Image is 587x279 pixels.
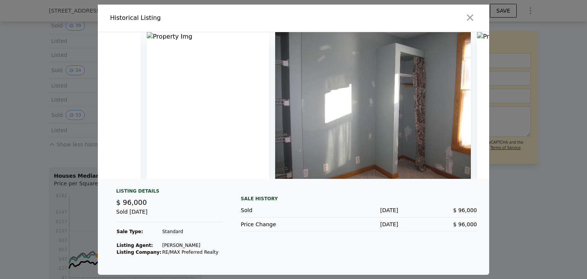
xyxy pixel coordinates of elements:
[162,249,219,256] td: RE/MAX Preferred Realty
[117,229,143,234] strong: Sale Type:
[319,206,398,214] div: [DATE]
[241,194,477,203] div: Sale History
[241,206,319,214] div: Sold
[162,242,219,249] td: [PERSON_NAME]
[147,32,269,179] img: Property Img
[453,207,477,213] span: $ 96,000
[110,13,290,23] div: Historical Listing
[117,250,161,255] strong: Listing Company:
[117,243,153,248] strong: Listing Agent:
[275,32,471,179] img: Property Img
[116,208,222,222] div: Sold [DATE]
[116,198,147,206] span: $ 96,000
[241,221,319,228] div: Price Change
[162,228,219,235] td: Standard
[453,221,477,227] span: $ 96,000
[319,221,398,228] div: [DATE]
[116,188,222,197] div: Listing Details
